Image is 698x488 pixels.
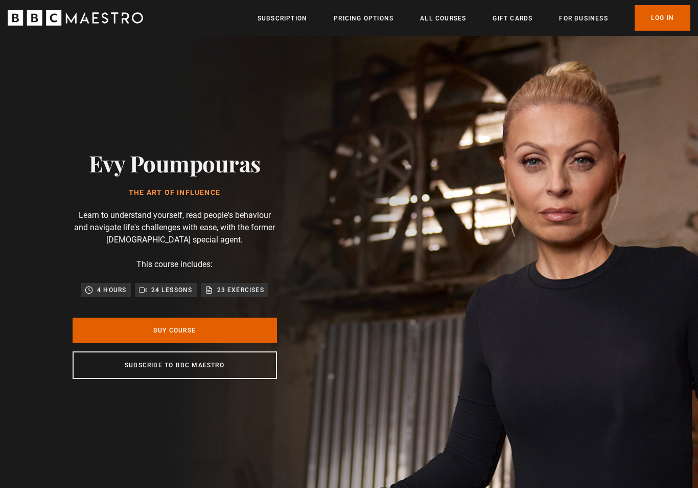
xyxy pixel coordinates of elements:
nav: Primary [258,5,690,31]
a: All Courses [420,13,466,24]
h1: The Art of Influence [89,189,261,197]
a: Subscription [258,13,307,24]
a: Subscribe to BBC Maestro [73,351,277,379]
h2: Evy Poumpouras [89,150,261,176]
svg: BBC Maestro [8,10,143,26]
p: 4 hours [97,285,126,295]
a: Buy Course [73,318,277,343]
p: 24 lessons [151,285,193,295]
p: This course includes: [136,258,213,271]
a: Gift Cards [493,13,532,24]
p: 23 exercises [217,285,264,295]
p: Learn to understand yourself, read people's behaviour and navigate life's challenges with ease, w... [73,209,277,246]
a: Pricing Options [334,13,393,24]
a: For business [559,13,608,24]
a: Log In [635,5,690,31]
